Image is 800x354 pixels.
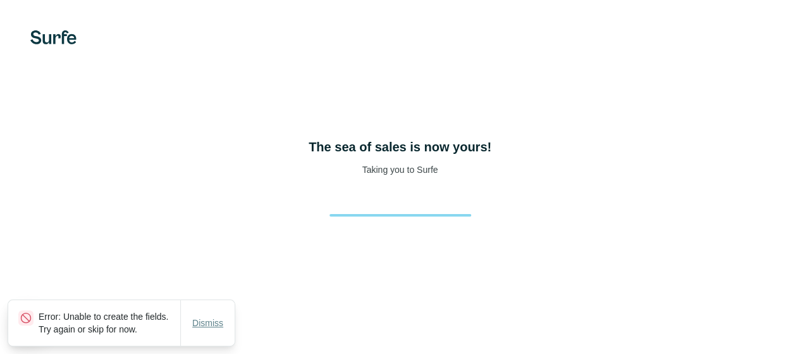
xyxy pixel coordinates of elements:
[362,163,438,176] p: Taking you to Surfe
[39,310,180,336] p: Error: Unable to create the fields. Try again or skip for now.
[192,317,223,329] span: Dismiss
[30,30,77,44] img: Surfe's logo
[309,138,491,156] h4: The sea of sales is now yours!
[183,312,232,334] button: Dismiss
